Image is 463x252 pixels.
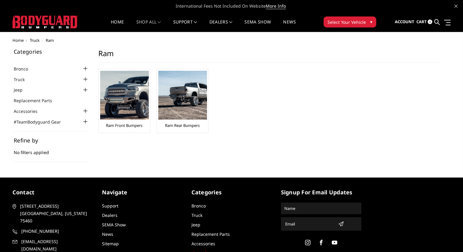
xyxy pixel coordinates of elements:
[191,188,272,196] h5: Categories
[324,16,376,27] button: Select Your Vehicle
[416,19,427,24] span: Cart
[30,38,40,43] a: Truck
[136,20,161,32] a: shop all
[283,20,296,32] a: News
[191,222,200,228] a: Jeep
[191,203,206,209] a: Bronco
[14,87,30,93] a: Jeep
[106,123,142,128] a: Ram Front Bumpers
[283,219,336,229] input: Email
[12,228,93,235] a: [PHONE_NUMBER]
[14,97,60,104] a: Replacement Parts
[191,231,230,237] a: Replacement Parts
[14,138,89,143] h5: Refine by
[12,16,78,28] img: BODYGUARD BUMPERS
[395,14,414,30] a: Account
[21,228,92,235] span: [PHONE_NUMBER]
[14,119,68,125] a: #TeamBodyguard Gear
[102,203,118,209] a: Support
[12,188,93,196] h5: contact
[14,49,89,54] h5: Categories
[12,38,24,43] a: Home
[191,212,202,218] a: Truck
[14,66,36,72] a: Bronco
[395,19,414,24] span: Account
[191,241,215,247] a: Accessories
[328,19,366,25] span: Select Your Vehicle
[416,14,432,30] a: Cart 0
[165,123,200,128] a: Ram Rear Bumpers
[14,138,89,162] div: No filters applied
[173,20,197,32] a: Support
[102,222,126,228] a: SEMA Show
[282,203,360,213] input: Name
[281,188,361,196] h5: signup for email updates
[20,203,91,225] span: [STREET_ADDRESS] [GEOGRAPHIC_DATA], [US_STATE] 75460
[428,20,432,24] span: 0
[102,188,182,196] h5: Navigate
[244,20,271,32] a: SEMA Show
[98,49,440,63] h1: Ram
[14,76,32,83] a: Truck
[14,108,45,114] a: Accessories
[111,20,124,32] a: Home
[102,212,118,218] a: Dealers
[370,19,372,25] span: ▾
[102,241,119,247] a: Sitemap
[209,20,233,32] a: Dealers
[46,38,54,43] span: Ram
[266,3,286,9] a: More Info
[102,231,113,237] a: News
